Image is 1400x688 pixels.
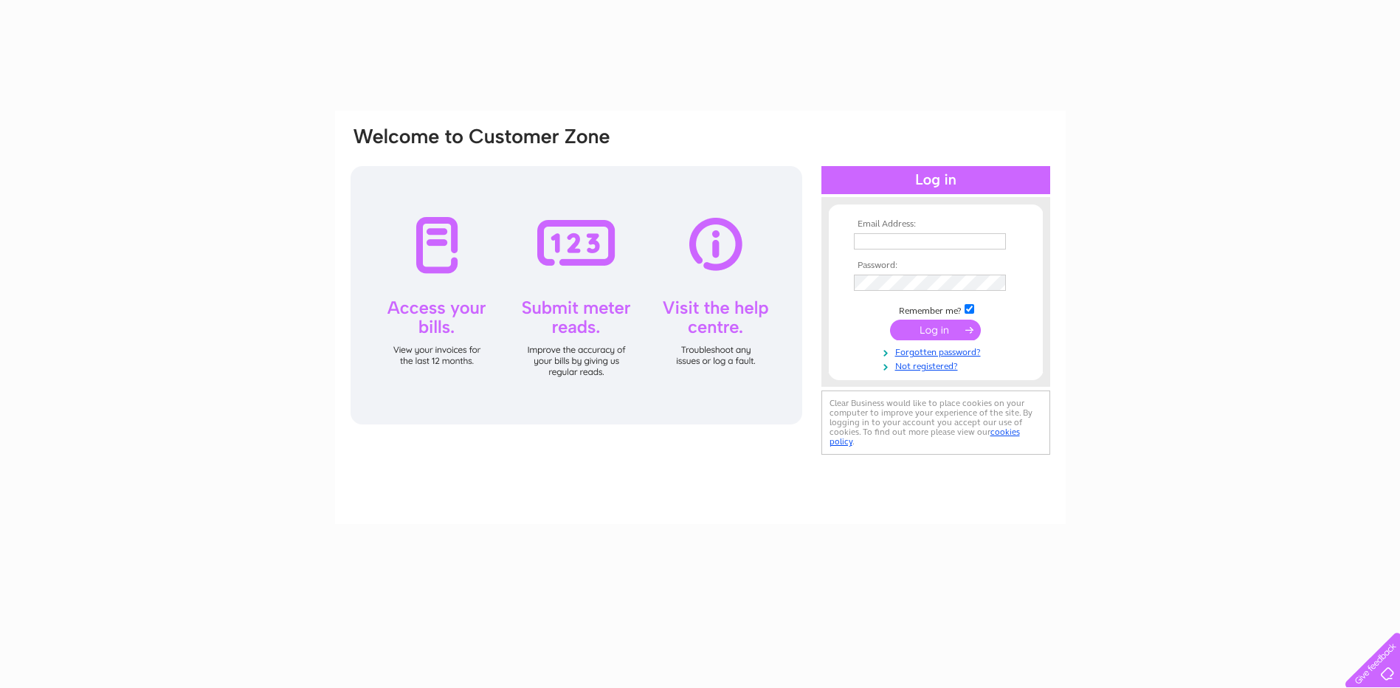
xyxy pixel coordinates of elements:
[890,320,981,340] input: Submit
[854,358,1021,372] a: Not registered?
[854,344,1021,358] a: Forgotten password?
[850,302,1021,317] td: Remember me?
[850,261,1021,271] th: Password:
[830,427,1020,447] a: cookies policy
[821,391,1050,455] div: Clear Business would like to place cookies on your computer to improve your experience of the sit...
[850,219,1021,230] th: Email Address:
